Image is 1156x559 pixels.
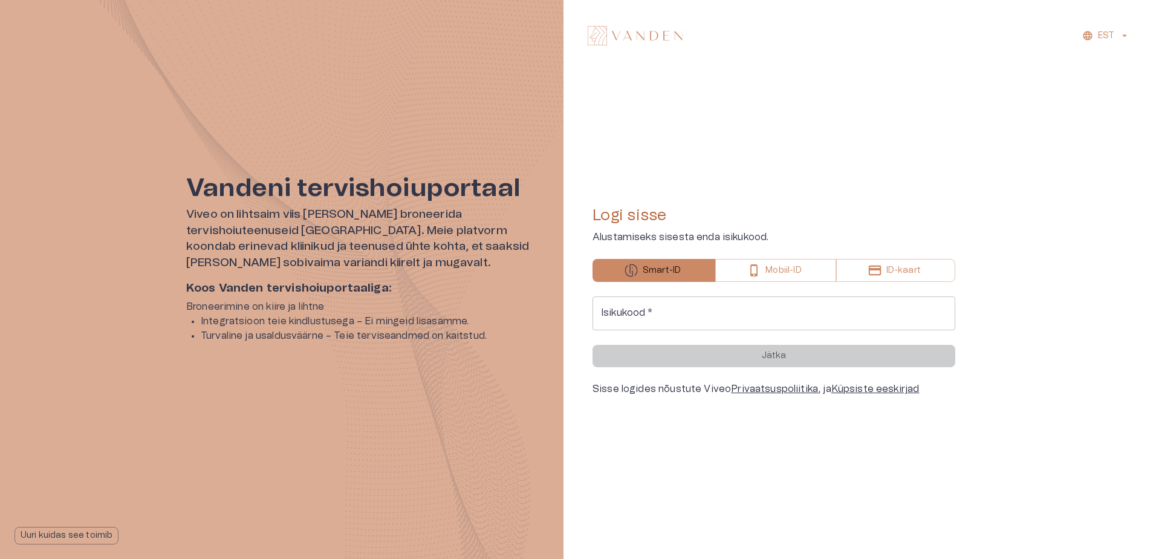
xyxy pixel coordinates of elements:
[593,382,955,396] div: Sisse logides nõustute Viveo , ja
[593,206,955,225] h4: Logi sisse
[643,264,681,277] p: Smart-ID
[886,264,921,277] p: ID-kaart
[21,529,112,542] p: Uuri kuidas see toimib
[765,264,801,277] p: Mobiil-ID
[1080,27,1132,45] button: EST
[593,230,955,244] p: Alustamiseks sisesta enda isikukood.
[588,26,683,45] img: Vanden logo
[15,527,119,544] button: Uuri kuidas see toimib
[715,259,836,282] button: Mobiil-ID
[1062,504,1156,538] iframe: Help widget launcher
[731,384,818,394] a: Privaatsuspoliitika
[593,259,715,282] button: Smart-ID
[1098,30,1114,42] p: EST
[836,259,955,282] button: ID-kaart
[831,384,920,394] a: Küpsiste eeskirjad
